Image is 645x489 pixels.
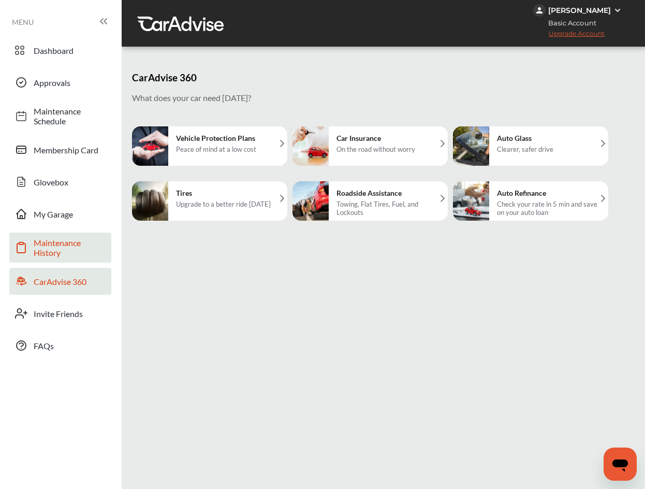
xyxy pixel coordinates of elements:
[9,200,111,227] a: My Garage
[453,126,489,166] img: autoglass.497e9b8ae54479b963bf.png
[34,145,106,155] span: Membership Card
[336,145,415,153] div: On the road without worry
[453,111,608,166] a: Auto GlassClearer, safer drive
[132,181,168,221] img: tires.661b48a65d8a7f3effe3.png
[336,200,443,217] div: Towing, Flat Tires, Fuel, and Lockouts
[613,6,622,15] img: WGsFRI8htEPBVLJbROoPRyZpYNWhNONpIPPETTm6eUC0GeLEiAAAAAElFTkSuQmCC
[9,168,111,195] a: Glovebox
[34,277,106,286] span: CarAdvise 360
[34,209,106,219] span: My Garage
[9,332,111,359] a: FAQs
[34,46,106,55] span: Dashboard
[548,6,611,15] div: [PERSON_NAME]
[132,111,287,166] a: Vehicle Protection PlansPeace of mind at a low cost
[176,134,256,142] h5: Vehicle Protection Plans
[132,126,168,166] img: extendwaranty.4eb900a90471681d172d.png
[132,72,629,83] h3: CarAdvise 360
[292,111,448,166] a: Car InsuranceOn the road without worry
[497,200,603,217] div: Check your rate in 5 min and save on your auto loan
[604,448,637,481] iframe: Button to launch messaging window
[176,189,271,197] h5: Tires
[176,145,256,153] div: Peace of mind at a low cost
[34,177,106,187] span: Glovebox
[34,309,106,319] span: Invite Friends
[534,18,604,28] span: Basic Account
[9,233,111,263] a: Maintenance History
[132,166,287,221] a: TiresUpgrade to a better ride [DATE]
[497,189,603,197] h5: Auto Refinance
[497,134,553,142] h5: Auto Glass
[9,37,111,64] a: Dashboard
[292,166,448,221] a: Roadside AssistanceTowing, Flat Tires, Fuel, and Lockouts
[336,134,415,142] h5: Car Insurance
[34,78,106,88] span: Approvals
[9,268,111,295] a: CarAdvise 360
[336,189,443,197] h5: Roadside Assistance
[497,145,553,153] div: Clearer, safer drive
[9,300,111,327] a: Invite Friends
[176,200,271,208] div: Upgrade to a better ride [DATE]
[533,30,605,42] span: Upgrade Account
[9,101,111,131] a: Maintenance Schedule
[9,69,111,96] a: Approvals
[292,126,329,166] img: carinsurance.fb13e9e8b02ec0220ea6.png
[453,181,489,221] img: auto_refinance.3d0be936257821d144f7.png
[34,341,106,351] span: FAQs
[132,93,629,103] p: What does your car need [DATE]?
[292,181,329,221] img: RoadsideAssistance.4f786d1b325e87e8da9d.png
[12,18,34,26] span: MENU
[533,4,546,17] img: jVpblrzwTbfkPYzPPzSLxeg0AAAAASUVORK5CYII=
[34,106,106,126] span: Maintenance Schedule
[9,136,111,163] a: Membership Card
[34,238,106,257] span: Maintenance History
